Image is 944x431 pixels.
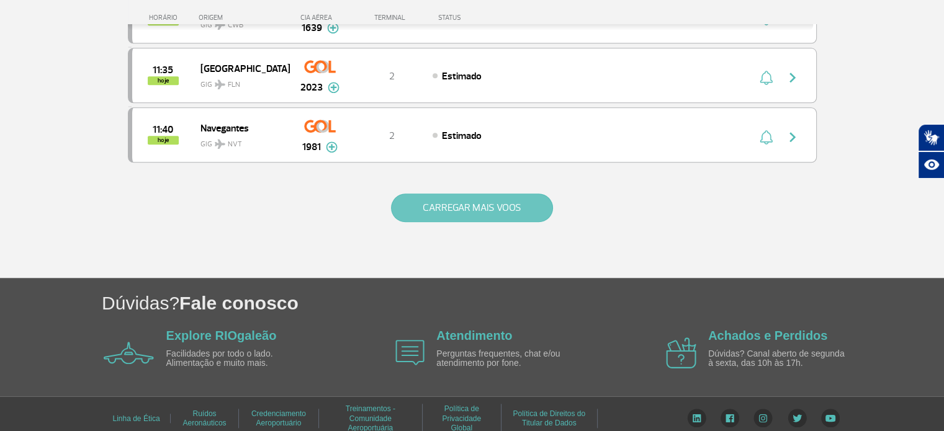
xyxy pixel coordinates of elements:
button: CARREGAR MAIS VOOS [391,193,553,222]
img: mais-info-painel-voo.svg [326,141,338,153]
div: ORIGEM [199,14,289,22]
p: Dúvidas? Canal aberto de segunda à sexta, das 10h às 17h. [708,349,851,368]
span: hoje [148,136,179,144]
img: airplane icon [104,342,154,364]
img: mais-info-painel-voo.svg [328,82,339,93]
span: FLN [228,79,240,91]
span: 2025-09-30 11:35:00 [153,66,173,74]
span: Navegantes [200,120,280,136]
img: seta-direita-painel-voo.svg [785,70,800,85]
img: destiny_airplane.svg [215,79,225,89]
div: CIA AÉREA [289,14,351,22]
button: Abrir recursos assistivos. [918,151,944,179]
p: Facilidades por todo o lado. Alimentação e muito mais. [166,349,309,368]
button: Abrir tradutor de língua de sinais. [918,124,944,151]
span: 2025-09-30 11:40:00 [153,125,173,134]
img: sino-painel-voo.svg [760,130,773,144]
img: seta-direita-painel-voo.svg [785,130,800,144]
span: GIG [200,73,280,91]
div: Plugin de acessibilidade da Hand Talk. [918,124,944,179]
img: airplane icon [395,340,425,365]
a: Explore RIOgaleão [166,329,277,342]
img: sino-painel-voo.svg [760,70,773,85]
span: 2 [389,70,395,82]
span: GIG [200,132,280,150]
p: Perguntas frequentes, chat e/ou atendimento por fone. [436,349,579,368]
span: Estimado [442,70,482,82]
div: STATUS [432,14,533,22]
img: LinkedIn [687,409,706,427]
span: 2 [389,130,395,142]
img: destiny_airplane.svg [215,139,225,149]
span: 1981 [302,140,321,154]
a: Atendimento [436,329,512,342]
a: Linha de Ética [112,410,160,427]
span: Fale conosco [179,293,299,313]
span: [GEOGRAPHIC_DATA] [200,60,280,76]
span: Estimado [442,130,482,142]
span: 2023 [300,80,323,95]
img: Instagram [753,409,773,427]
div: TERMINAL [351,14,432,22]
span: hoje [148,76,179,85]
img: Facebook [721,409,739,427]
img: YouTube [821,409,840,427]
img: Twitter [788,409,807,427]
img: airplane icon [666,337,696,368]
span: NVT [228,139,242,150]
h1: Dúvidas? [102,290,944,316]
div: HORÁRIO [132,14,199,22]
a: Achados e Perdidos [708,329,827,342]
